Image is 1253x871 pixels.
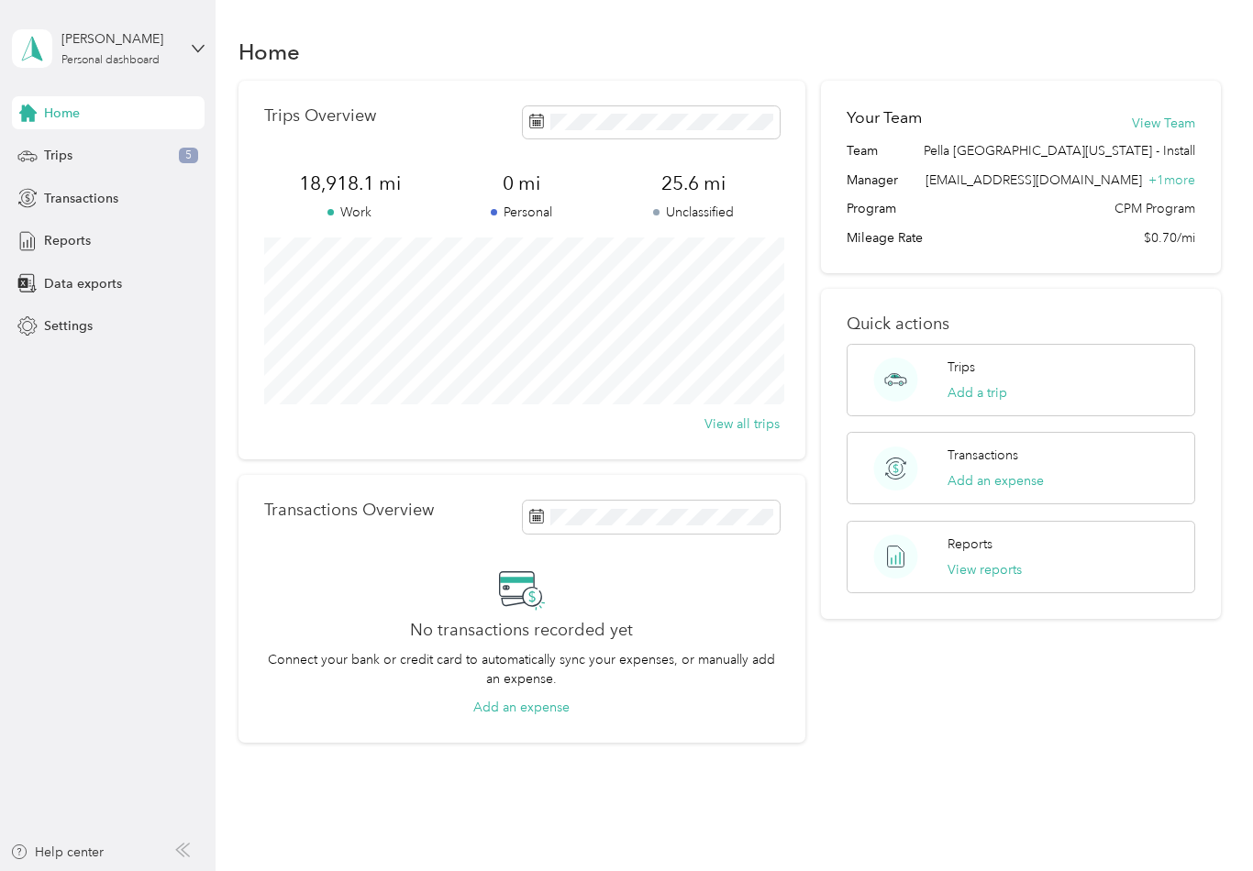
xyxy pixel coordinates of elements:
h1: Home [238,42,300,61]
iframe: Everlance-gr Chat Button Frame [1150,768,1253,871]
span: Data exports [44,274,122,293]
span: $0.70/mi [1144,228,1195,248]
span: Reports [44,231,91,250]
span: 0 mi [436,171,607,196]
h2: Your Team [847,106,922,129]
p: Reports [948,535,992,554]
p: Transactions Overview [264,501,434,520]
span: Transactions [44,189,118,208]
span: Pella [GEOGRAPHIC_DATA][US_STATE] - Install [924,141,1195,160]
p: Trips [948,358,975,377]
span: 25.6 mi [607,171,779,196]
span: CPM Program [1114,199,1195,218]
p: Quick actions [847,314,1195,334]
div: Personal dashboard [61,55,160,66]
button: View reports [948,560,1022,579]
p: Unclassified [607,203,779,222]
span: 18,918.1 mi [264,171,436,196]
button: Add an expense [948,471,1044,491]
p: Work [264,203,436,222]
span: + 1 more [1148,172,1195,188]
button: View all trips [704,414,780,434]
p: Connect your bank or credit card to automatically sync your expenses, or manually add an expense. [264,650,780,689]
p: Trips Overview [264,106,376,126]
span: Team [847,141,878,160]
p: Transactions [948,446,1018,465]
div: [PERSON_NAME] [61,29,176,49]
span: [EMAIL_ADDRESS][DOMAIN_NAME] [926,172,1142,188]
button: Add a trip [948,383,1007,402]
button: Help center [10,843,104,862]
span: 5 [179,148,198,164]
span: Trips [44,146,72,165]
span: Mileage Rate [847,228,923,248]
span: Manager [847,171,898,190]
span: Program [847,199,896,218]
button: Add an expense [473,698,570,717]
span: Home [44,104,80,123]
span: Settings [44,316,93,336]
p: Personal [436,203,607,222]
h2: No transactions recorded yet [410,621,633,640]
button: View Team [1132,114,1195,133]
